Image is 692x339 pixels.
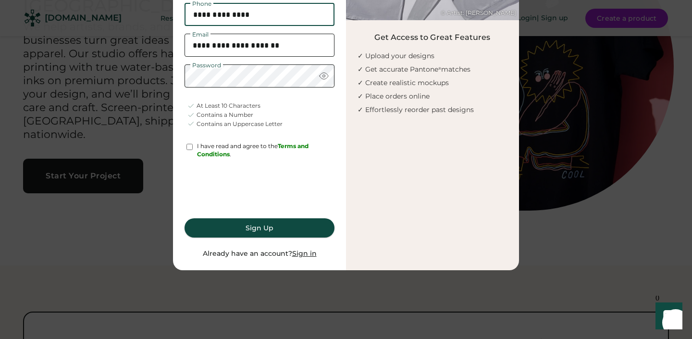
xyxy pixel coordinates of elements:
sup: ® [438,66,441,71]
div: At Least 10 Characters [197,102,260,110]
div: Phone [190,1,213,7]
div: Contains an Uppercase Letter [197,120,283,128]
div: © Artist: [PERSON_NAME] [441,9,516,17]
u: Sign in [292,249,317,258]
div: ✓ Upload your designs ✓ Get accurate Pantone matches ✓ Create realistic mockups ✓ Place orders on... [358,49,519,116]
iframe: reCAPTCHA [186,170,333,208]
iframe: Front Chat [646,296,688,337]
div: I have read and agree to the . [197,142,334,159]
button: Sign Up [185,218,334,238]
div: Already have an account? [203,249,317,259]
div: Email [190,32,210,38]
div: Get Access to Great Features [374,32,490,43]
div: Contains a Number [197,111,253,119]
font: Terms and Conditions [197,142,310,158]
div: Password [190,63,223,68]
